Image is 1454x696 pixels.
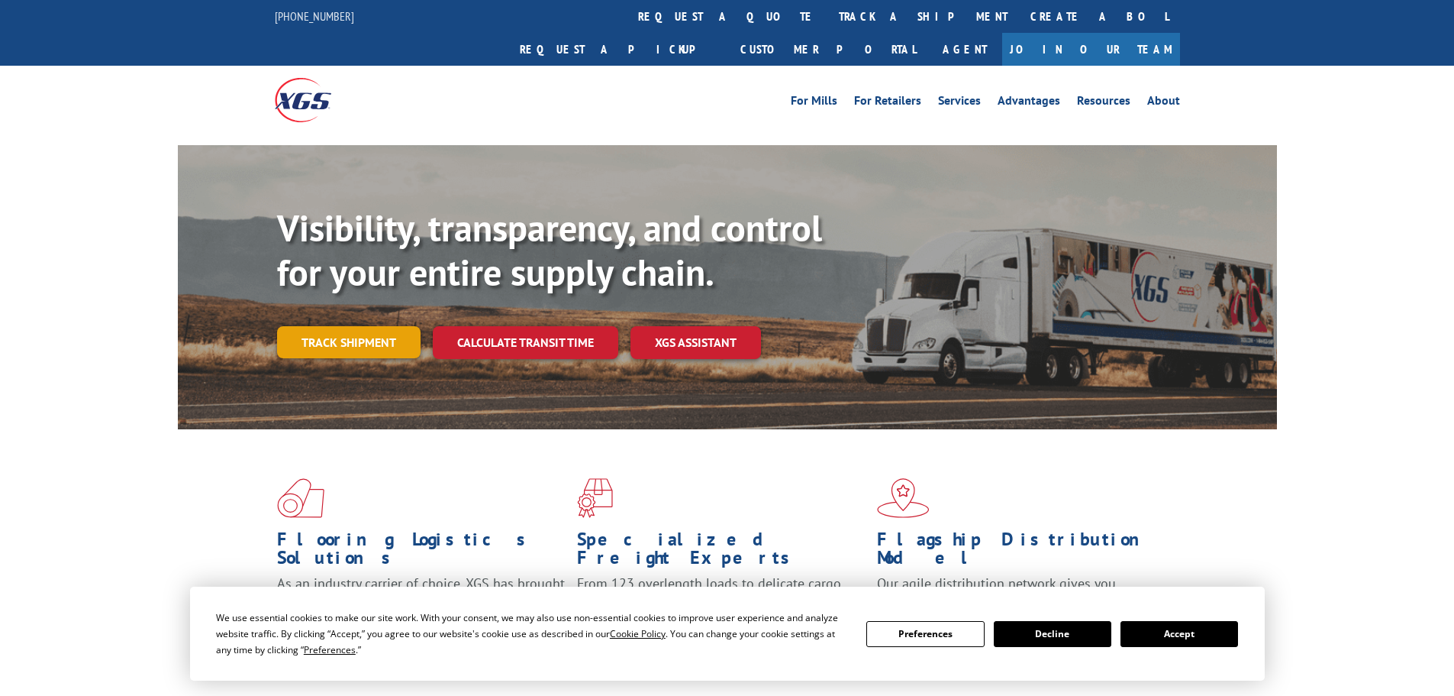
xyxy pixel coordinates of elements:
[877,575,1158,610] span: Our agile distribution network gives you nationwide inventory management on demand.
[577,575,866,643] p: From 123 overlength loads to delicate cargo, our experienced staff knows the best way to move you...
[277,478,324,518] img: xgs-icon-total-supply-chain-intelligence-red
[791,95,837,112] a: For Mills
[938,95,981,112] a: Services
[275,8,354,24] a: [PHONE_NUMBER]
[577,478,613,518] img: xgs-icon-focused-on-flooring-red
[190,587,1265,681] div: Cookie Consent Prompt
[927,33,1002,66] a: Agent
[508,33,729,66] a: Request a pickup
[433,326,618,359] a: Calculate transit time
[304,643,356,656] span: Preferences
[994,621,1111,647] button: Decline
[1147,95,1180,112] a: About
[998,95,1060,112] a: Advantages
[877,478,930,518] img: xgs-icon-flagship-distribution-model-red
[277,530,566,575] h1: Flooring Logistics Solutions
[1002,33,1180,66] a: Join Our Team
[1077,95,1130,112] a: Resources
[610,627,666,640] span: Cookie Policy
[277,204,822,296] b: Visibility, transparency, and control for your entire supply chain.
[277,575,565,629] span: As an industry carrier of choice, XGS has brought innovation and dedication to flooring logistics...
[277,326,421,358] a: Track shipment
[729,33,927,66] a: Customer Portal
[866,621,984,647] button: Preferences
[216,610,848,658] div: We use essential cookies to make our site work. With your consent, we may also use non-essential ...
[877,530,1165,575] h1: Flagship Distribution Model
[854,95,921,112] a: For Retailers
[1120,621,1238,647] button: Accept
[577,530,866,575] h1: Specialized Freight Experts
[630,326,761,359] a: XGS ASSISTANT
